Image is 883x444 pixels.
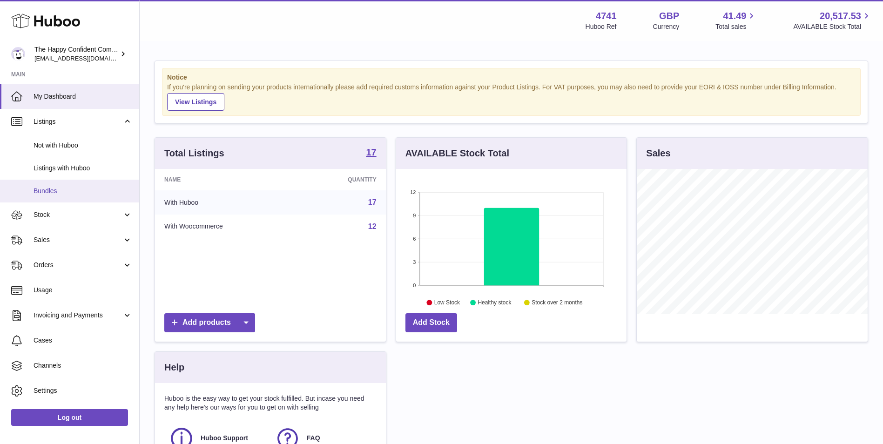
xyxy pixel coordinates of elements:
span: FAQ [307,434,320,443]
span: 41.49 [723,10,746,22]
td: With Huboo [155,190,298,215]
span: Sales [34,235,122,244]
h3: Help [164,361,184,374]
a: Add products [164,313,255,332]
span: Orders [34,261,122,269]
h3: AVAILABLE Stock Total [405,147,509,160]
span: Listings [34,117,122,126]
text: 9 [413,213,416,218]
img: internalAdmin-4741@internal.huboo.com [11,47,25,61]
span: Not with Huboo [34,141,132,150]
span: [EMAIL_ADDRESS][DOMAIN_NAME] [34,54,137,62]
strong: 4741 [596,10,617,22]
span: Settings [34,386,132,395]
th: Quantity [298,169,386,190]
span: 20,517.53 [820,10,861,22]
div: Huboo Ref [586,22,617,31]
div: Currency [653,22,680,31]
td: With Woocommerce [155,215,298,239]
span: Huboo Support [201,434,248,443]
text: Healthy stock [478,299,512,306]
a: 41.49 Total sales [715,10,757,31]
strong: 17 [366,148,376,157]
div: If you're planning on sending your products internationally please add required customs informati... [167,83,856,111]
text: Low Stock [434,299,460,306]
a: Add Stock [405,313,457,332]
a: 17 [366,148,376,159]
h3: Total Listings [164,147,224,160]
span: Usage [34,286,132,295]
a: 12 [368,222,377,230]
strong: Notice [167,73,856,82]
a: Log out [11,409,128,426]
div: The Happy Confident Company [34,45,118,63]
span: Listings with Huboo [34,164,132,173]
text: 3 [413,259,416,265]
span: My Dashboard [34,92,132,101]
text: 6 [413,236,416,242]
span: Channels [34,361,132,370]
span: Cases [34,336,132,345]
text: 0 [413,283,416,288]
p: Huboo is the easy way to get your stock fulfilled. But incase you need any help here's our ways f... [164,394,377,412]
text: 12 [410,189,416,195]
span: AVAILABLE Stock Total [793,22,872,31]
span: Bundles [34,187,132,195]
a: View Listings [167,93,224,111]
a: 17 [368,198,377,206]
span: Invoicing and Payments [34,311,122,320]
th: Name [155,169,298,190]
text: Stock over 2 months [532,299,582,306]
a: 20,517.53 AVAILABLE Stock Total [793,10,872,31]
strong: GBP [659,10,679,22]
span: Stock [34,210,122,219]
span: Total sales [715,22,757,31]
h3: Sales [646,147,670,160]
